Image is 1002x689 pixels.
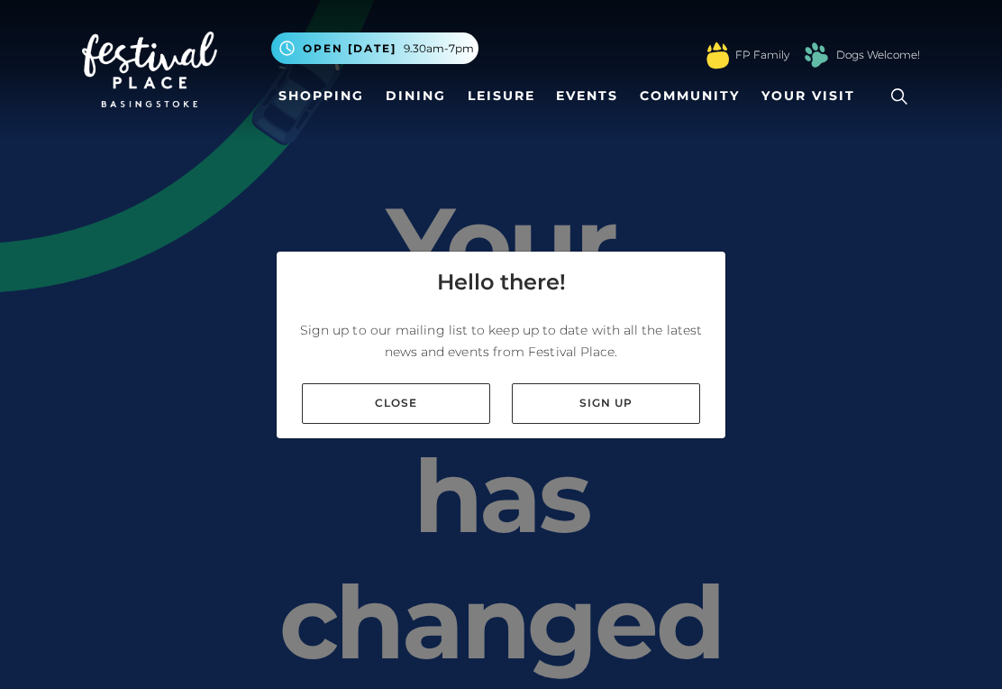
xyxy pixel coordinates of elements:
button: Open [DATE] 9.30am-7pm [271,32,478,64]
a: Your Visit [754,79,871,113]
img: Festival Place Logo [82,32,217,107]
p: Sign up to our mailing list to keep up to date with all the latest news and events from Festival ... [291,319,711,363]
a: Community [633,79,747,113]
a: Dining [378,79,453,113]
a: Shopping [271,79,371,113]
a: Leisure [460,79,542,113]
a: Close [302,383,490,424]
a: FP Family [735,47,789,63]
span: Your Visit [761,87,855,106]
span: 9.30am-7pm [404,41,474,57]
a: Dogs Welcome! [836,47,920,63]
h4: Hello there! [437,266,566,299]
a: Sign up [512,383,700,424]
a: Events [549,79,625,113]
span: Open [DATE] [303,41,396,57]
